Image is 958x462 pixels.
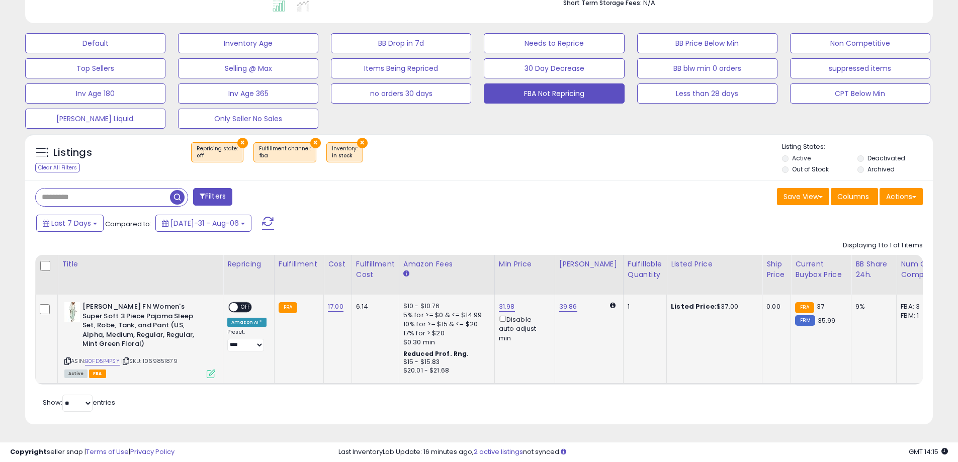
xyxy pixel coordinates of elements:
span: 35.99 [818,316,836,325]
div: FBA: 3 [901,302,934,311]
a: 17.00 [328,302,343,312]
a: 31.98 [499,302,515,312]
span: OFF [238,303,254,312]
div: BB Share 24h. [855,259,892,280]
div: FBM: 1 [901,311,934,320]
span: Compared to: [105,219,151,229]
a: Privacy Policy [130,447,175,456]
div: Cost [328,259,347,269]
div: Amazon AI * [227,318,267,327]
small: Amazon Fees. [403,269,409,279]
b: Reduced Prof. Rng. [403,349,469,358]
button: × [357,138,368,148]
label: Archived [867,165,895,173]
button: [DATE]-31 - Aug-06 [155,215,251,232]
button: Default [25,33,165,53]
div: Last InventoryLab Update: 16 minutes ago, not synced. [338,447,948,457]
div: 9% [855,302,889,311]
div: Fulfillment [279,259,319,269]
a: Terms of Use [86,447,129,456]
button: Less than 28 days [637,83,777,104]
div: 10% for >= $15 & <= $20 [403,320,487,329]
button: × [237,138,248,148]
div: Min Price [499,259,551,269]
label: Deactivated [867,154,905,162]
button: Inventory Age [178,33,318,53]
button: Items Being Repriced [331,58,471,78]
div: Displaying 1 to 1 of 1 items [843,241,923,250]
div: $15 - $15.83 [403,358,487,366]
button: BB blw min 0 orders [637,58,777,78]
div: $10 - $10.76 [403,302,487,311]
span: 37 [817,302,824,311]
button: Save View [777,188,829,205]
button: Actions [880,188,923,205]
div: $20.01 - $21.68 [403,366,487,375]
span: | SKU: 1069851879 [121,357,178,365]
button: 30 Day Decrease [484,58,624,78]
div: 0.00 [766,302,783,311]
button: Selling @ Max [178,58,318,78]
p: Listing States: [782,142,933,152]
button: Last 7 Days [36,215,104,232]
div: 5% for >= $0 & <= $14.99 [403,311,487,320]
button: BB Drop in 7d [331,33,471,53]
div: in stock [332,152,358,159]
button: no orders 30 days [331,83,471,104]
button: Columns [831,188,878,205]
div: ASIN: [64,302,215,377]
div: Fulfillment Cost [356,259,395,280]
div: Ship Price [766,259,787,280]
div: off [197,152,238,159]
small: FBA [279,302,297,313]
button: Filters [193,188,232,206]
button: Needs to Reprice [484,33,624,53]
div: Amazon Fees [403,259,490,269]
button: Non Competitive [790,33,930,53]
button: [PERSON_NAME] Liquid. [25,109,165,129]
div: Title [62,259,219,269]
span: Last 7 Days [51,218,91,228]
button: suppressed items [790,58,930,78]
span: [DATE]-31 - Aug-06 [170,218,239,228]
div: fba [259,152,311,159]
small: FBA [795,302,814,313]
button: CPT Below Min [790,83,930,104]
a: 39.86 [559,302,577,312]
button: BB Price Below Min [637,33,777,53]
label: Out of Stock [792,165,829,173]
strong: Copyright [10,447,47,456]
a: 2 active listings [474,447,523,456]
span: Repricing state : [197,145,238,160]
div: 6.14 [356,302,391,311]
b: [PERSON_NAME] FN Women's Super Soft 3 Piece Pajama Sleep Set, Robe, Tank, and Pant (US, Alpha, Me... [82,302,205,351]
span: All listings currently available for purchase on Amazon [64,369,88,378]
button: FBA Not Repricing [484,83,624,104]
small: FBM [795,315,815,326]
div: $37.00 [671,302,754,311]
button: × [310,138,321,148]
b: Listed Price: [671,302,717,311]
label: Active [792,154,811,162]
div: Listed Price [671,259,758,269]
span: 2025-08-14 14:15 GMT [909,447,948,456]
button: Only Seller No Sales [178,109,318,129]
span: Fulfillment channel : [259,145,311,160]
button: Top Sellers [25,58,165,78]
div: Disable auto adjust min [499,314,547,343]
div: seller snap | | [10,447,175,457]
button: Inv Age 180 [25,83,165,104]
span: FBA [89,369,106,378]
span: Columns [837,192,869,202]
span: Inventory : [332,145,358,160]
div: Clear All Filters [35,163,80,172]
span: Show: entries [43,398,115,407]
div: 17% for > $20 [403,329,487,338]
div: Preset: [227,329,267,351]
div: $0.30 min [403,338,487,347]
h5: Listings [53,146,92,160]
div: [PERSON_NAME] [559,259,619,269]
div: Repricing [227,259,270,269]
div: Fulfillable Quantity [628,259,662,280]
button: Inv Age 365 [178,83,318,104]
